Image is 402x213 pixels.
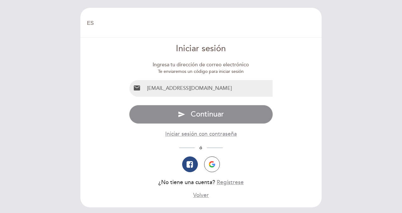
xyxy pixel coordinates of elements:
[217,178,244,186] button: Regístrese
[129,61,273,68] div: Ingresa tu dirección de correo electrónico
[209,161,215,167] img: icon-google.png
[158,179,215,186] span: ¿No tiene una cuenta?
[191,110,224,119] span: Continuar
[195,145,207,150] span: ó
[133,84,141,92] i: email
[129,43,273,55] div: Iniciar sesión
[193,191,209,199] button: Volver
[129,105,273,124] button: send Continuar
[144,80,273,97] input: Email
[178,111,185,118] i: send
[165,130,237,138] button: Iniciar sesión con contraseña
[129,68,273,75] div: Te enviaremos un código para iniciar sesión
